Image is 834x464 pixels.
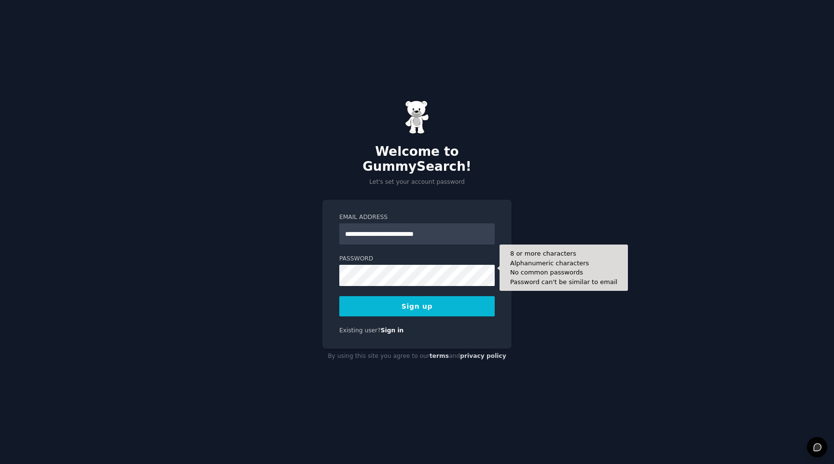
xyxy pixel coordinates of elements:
[339,296,495,316] button: Sign up
[430,353,449,359] a: terms
[322,144,512,175] h2: Welcome to GummySearch!
[322,178,512,187] p: Let's set your account password
[339,255,495,263] label: Password
[405,100,429,134] img: Gummy Bear
[381,327,404,334] a: Sign in
[339,327,381,334] span: Existing user?
[322,349,512,364] div: By using this site you agree to our and
[339,213,495,222] label: Email Address
[460,353,506,359] a: privacy policy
